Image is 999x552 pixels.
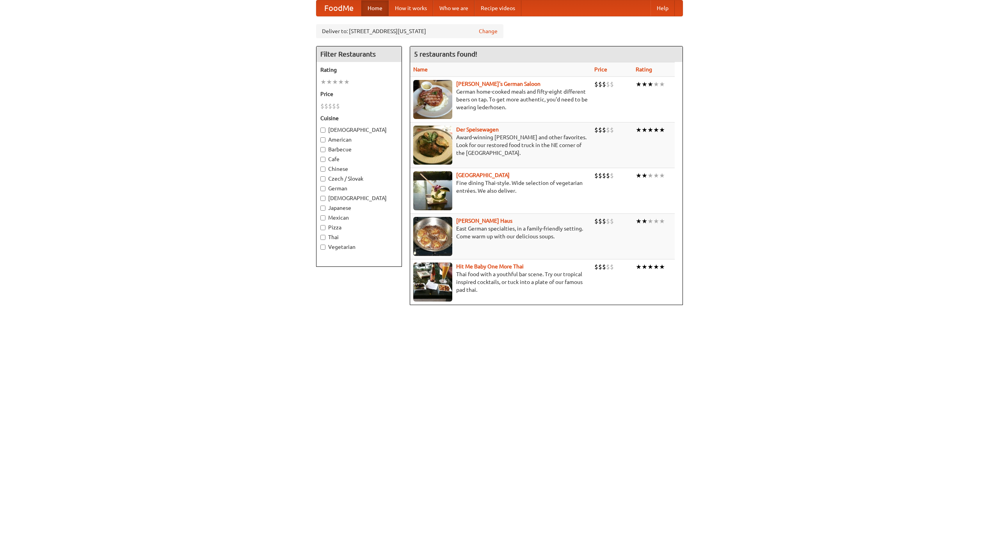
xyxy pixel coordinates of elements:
a: Help [651,0,675,16]
label: German [320,185,398,192]
li: ★ [653,263,659,271]
li: ★ [647,80,653,89]
input: [DEMOGRAPHIC_DATA] [320,196,325,201]
input: [DEMOGRAPHIC_DATA] [320,128,325,133]
li: ★ [326,78,332,86]
input: German [320,186,325,191]
a: Rating [636,66,652,73]
li: ★ [647,126,653,134]
li: $ [594,126,598,134]
li: ★ [344,78,350,86]
li: $ [610,126,614,134]
label: Chinese [320,165,398,173]
li: $ [598,171,602,180]
li: $ [598,80,602,89]
li: ★ [647,263,653,271]
label: Cafe [320,155,398,163]
input: Cafe [320,157,325,162]
a: Hit Me Baby One More Thai [456,263,524,270]
a: Recipe videos [475,0,521,16]
p: Thai food with a youthful bar scene. Try our tropical inspired cocktails, or tuck into a plate of... [413,270,588,294]
li: ★ [636,217,642,225]
li: $ [598,263,602,271]
input: Japanese [320,206,325,211]
input: Czech / Slovak [320,176,325,181]
li: $ [598,126,602,134]
li: ★ [659,80,665,89]
li: ★ [659,126,665,134]
a: Who we are [433,0,475,16]
li: $ [602,171,606,180]
a: [GEOGRAPHIC_DATA] [456,172,510,178]
ng-pluralize: 5 restaurants found! [414,50,477,58]
li: ★ [653,171,659,180]
li: $ [594,263,598,271]
a: Price [594,66,607,73]
li: $ [602,217,606,225]
li: $ [602,126,606,134]
li: $ [610,171,614,180]
input: American [320,137,325,142]
li: $ [610,80,614,89]
a: FoodMe [316,0,361,16]
a: Name [413,66,428,73]
li: $ [610,217,614,225]
li: $ [606,171,610,180]
input: Barbecue [320,147,325,152]
li: $ [594,171,598,180]
label: [DEMOGRAPHIC_DATA] [320,194,398,202]
a: [PERSON_NAME] Haus [456,218,512,224]
label: Thai [320,233,398,241]
li: ★ [642,263,647,271]
li: ★ [636,80,642,89]
b: Der Speisewagen [456,126,499,133]
img: esthers.jpg [413,80,452,119]
li: $ [610,263,614,271]
label: Vegetarian [320,243,398,251]
li: $ [606,126,610,134]
img: satay.jpg [413,171,452,210]
input: Mexican [320,215,325,220]
a: How it works [389,0,433,16]
h5: Price [320,90,398,98]
li: ★ [653,126,659,134]
li: ★ [636,263,642,271]
li: $ [606,217,610,225]
div: Deliver to: [STREET_ADDRESS][US_STATE] [316,24,503,38]
li: ★ [653,217,659,225]
li: ★ [659,217,665,225]
label: Mexican [320,214,398,222]
li: $ [602,80,606,89]
li: ★ [647,217,653,225]
li: ★ [642,80,647,89]
h4: Filter Restaurants [316,46,402,62]
li: ★ [332,78,338,86]
li: $ [332,102,336,110]
li: ★ [320,78,326,86]
label: American [320,136,398,144]
label: [DEMOGRAPHIC_DATA] [320,126,398,134]
li: ★ [642,171,647,180]
h5: Cuisine [320,114,398,122]
li: ★ [653,80,659,89]
img: babythai.jpg [413,263,452,302]
li: $ [598,217,602,225]
li: $ [594,80,598,89]
li: ★ [636,171,642,180]
label: Japanese [320,204,398,212]
li: ★ [642,217,647,225]
img: speisewagen.jpg [413,126,452,165]
li: $ [606,263,610,271]
li: ★ [642,126,647,134]
li: $ [336,102,340,110]
input: Thai [320,235,325,240]
label: Pizza [320,224,398,231]
li: $ [602,263,606,271]
img: kohlhaus.jpg [413,217,452,256]
label: Barbecue [320,146,398,153]
input: Pizza [320,225,325,230]
h5: Rating [320,66,398,74]
li: ★ [636,126,642,134]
